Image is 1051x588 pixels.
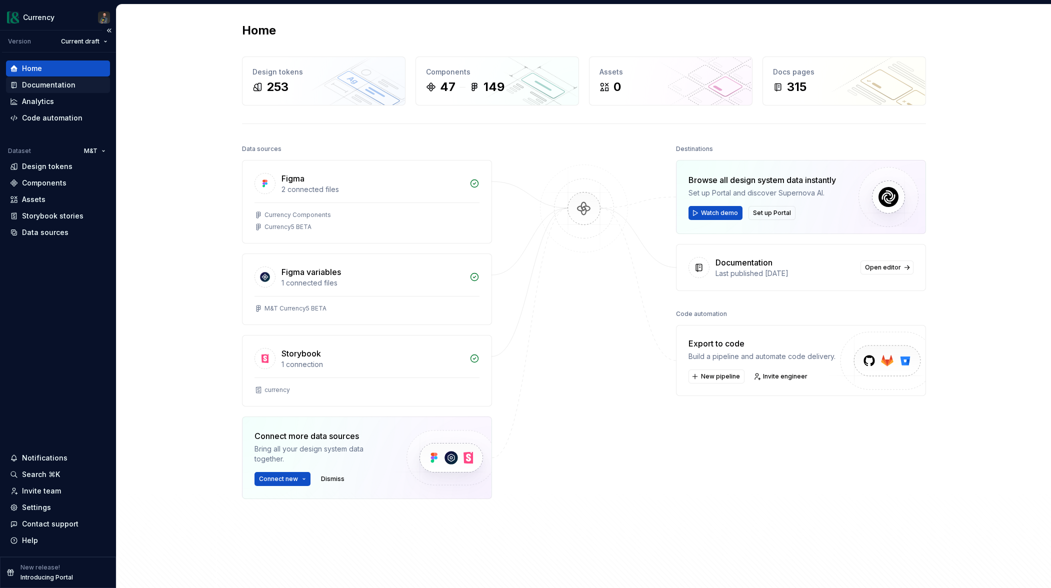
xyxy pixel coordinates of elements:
[22,96,54,106] div: Analytics
[242,56,405,105] a: Design tokens253
[22,161,72,171] div: Design tokens
[688,188,836,198] div: Set up Portal and discover Supernova AI.
[259,475,298,483] span: Connect new
[242,335,492,406] a: Storybook1 connectioncurrency
[242,142,281,156] div: Data sources
[6,60,110,76] a: Home
[22,486,61,496] div: Invite team
[22,502,51,512] div: Settings
[748,206,795,220] button: Set up Portal
[61,37,99,45] span: Current draft
[281,278,463,288] div: 1 connected files
[281,184,463,194] div: 2 connected files
[6,191,110,207] a: Assets
[860,260,913,274] a: Open editor
[6,175,110,191] a: Components
[266,79,288,95] div: 253
[281,347,321,359] div: Storybook
[22,178,66,188] div: Components
[22,211,83,221] div: Storybook stories
[6,516,110,532] button: Contact support
[23,12,54,22] div: Currency
[6,158,110,174] a: Design tokens
[98,11,110,23] img: Patrick
[787,79,806,95] div: 315
[254,444,389,464] div: Bring all your design system data together.
[6,466,110,482] button: Search ⌘K
[688,174,836,186] div: Browse all design system data instantly
[8,147,31,155] div: Dataset
[6,77,110,93] a: Documentation
[252,67,395,77] div: Design tokens
[750,369,812,383] a: Invite engineer
[483,79,504,95] div: 149
[22,63,42,73] div: Home
[701,209,738,217] span: Watch demo
[264,304,326,312] div: M&T Currency5 BETA
[22,113,82,123] div: Code automation
[22,227,68,237] div: Data sources
[22,469,60,479] div: Search ⌘K
[22,519,78,529] div: Contact support
[22,80,75,90] div: Documentation
[321,475,344,483] span: Dismiss
[701,372,740,380] span: New pipeline
[753,209,791,217] span: Set up Portal
[20,573,73,581] p: Introducing Portal
[254,430,389,442] div: Connect more data sources
[8,37,31,45] div: Version
[316,472,349,486] button: Dismiss
[84,147,97,155] span: M&T
[688,337,835,349] div: Export to code
[865,263,901,271] span: Open editor
[264,211,331,219] div: Currency Components
[6,110,110,126] a: Code automation
[6,532,110,548] button: Help
[20,563,60,571] p: New release!
[715,268,854,278] div: Last published [DATE]
[22,194,45,204] div: Assets
[688,206,742,220] button: Watch demo
[281,266,341,278] div: Figma variables
[6,93,110,109] a: Analytics
[264,223,311,231] div: Currency5 BETA
[676,307,727,321] div: Code automation
[102,23,116,37] button: Collapse sidebar
[762,56,926,105] a: Docs pages315
[7,11,19,23] img: 77b064d8-59cc-4dbd-8929-60c45737814c.png
[22,453,67,463] div: Notifications
[242,22,276,38] h2: Home
[281,359,463,369] div: 1 connection
[242,160,492,243] a: Figma2 connected filesCurrency ComponentsCurrency5 BETA
[6,499,110,515] a: Settings
[6,450,110,466] button: Notifications
[763,372,807,380] span: Invite engineer
[415,56,579,105] a: Components47149
[22,535,38,545] div: Help
[254,472,310,486] button: Connect new
[715,256,772,268] div: Documentation
[676,142,713,156] div: Destinations
[6,483,110,499] a: Invite team
[688,369,744,383] button: New pipeline
[6,224,110,240] a: Data sources
[242,253,492,325] a: Figma variables1 connected filesM&T Currency5 BETA
[79,144,110,158] button: M&T
[688,351,835,361] div: Build a pipeline and automate code delivery.
[440,79,455,95] div: 47
[281,172,304,184] div: Figma
[2,6,114,28] button: CurrencyPatrick
[613,79,621,95] div: 0
[6,208,110,224] a: Storybook stories
[773,67,915,77] div: Docs pages
[599,67,742,77] div: Assets
[264,386,290,394] div: currency
[56,34,112,48] button: Current draft
[589,56,752,105] a: Assets0
[426,67,568,77] div: Components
